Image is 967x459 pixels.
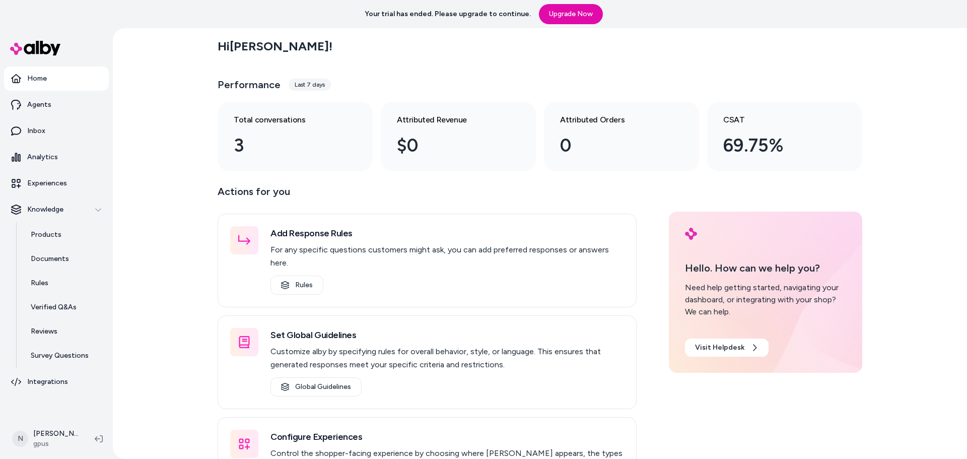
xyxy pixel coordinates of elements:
[218,102,373,171] a: Total conversations 3
[560,132,667,159] div: 0
[4,198,109,222] button: Knowledge
[27,74,47,84] p: Home
[234,114,340,126] h3: Total conversations
[289,79,331,91] div: Last 7 days
[21,247,109,271] a: Documents
[31,302,77,312] p: Verified Q&As
[397,132,504,159] div: $0
[707,102,862,171] a: CSAT 69.75%
[33,439,79,449] span: gpus
[270,430,624,444] h3: Configure Experiences
[685,282,846,318] div: Need help getting started, navigating your dashboard, or integrating with your shop? We can help.
[234,132,340,159] div: 3
[27,178,67,188] p: Experiences
[27,152,58,162] p: Analytics
[21,295,109,319] a: Verified Q&As
[21,271,109,295] a: Rules
[270,243,624,270] p: For any specific questions customers might ask, you can add preferred responses or answers here.
[685,260,846,276] p: Hello. How can we help you?
[560,114,667,126] h3: Attributed Orders
[270,226,624,240] h3: Add Response Rules
[270,377,362,397] a: Global Guidelines
[6,423,87,455] button: N[PERSON_NAME]gpus
[31,278,48,288] p: Rules
[397,114,504,126] h3: Attributed Revenue
[4,370,109,394] a: Integrations
[27,126,45,136] p: Inbox
[4,93,109,117] a: Agents
[270,276,323,295] a: Rules
[270,345,624,371] p: Customize alby by specifying rules for overall behavior, style, or language. This ensures that ge...
[685,228,697,240] img: alby Logo
[31,351,89,361] p: Survey Questions
[4,119,109,143] a: Inbox
[723,132,830,159] div: 69.75%
[685,339,769,357] a: Visit Helpdesk
[21,344,109,368] a: Survey Questions
[21,319,109,344] a: Reviews
[27,100,51,110] p: Agents
[27,377,68,387] p: Integrations
[4,171,109,195] a: Experiences
[4,145,109,169] a: Analytics
[218,183,637,208] p: Actions for you
[31,230,61,240] p: Products
[10,41,60,55] img: alby Logo
[31,254,69,264] p: Documents
[381,102,536,171] a: Attributed Revenue $0
[539,4,603,24] a: Upgrade Now
[365,9,531,19] p: Your trial has ended. Please upgrade to continue.
[723,114,830,126] h3: CSAT
[218,39,332,54] h2: Hi [PERSON_NAME] !
[218,78,281,92] h3: Performance
[21,223,109,247] a: Products
[270,328,624,342] h3: Set Global Guidelines
[4,67,109,91] a: Home
[27,205,63,215] p: Knowledge
[544,102,699,171] a: Attributed Orders 0
[33,429,79,439] p: [PERSON_NAME]
[31,326,57,337] p: Reviews
[12,431,28,447] span: N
